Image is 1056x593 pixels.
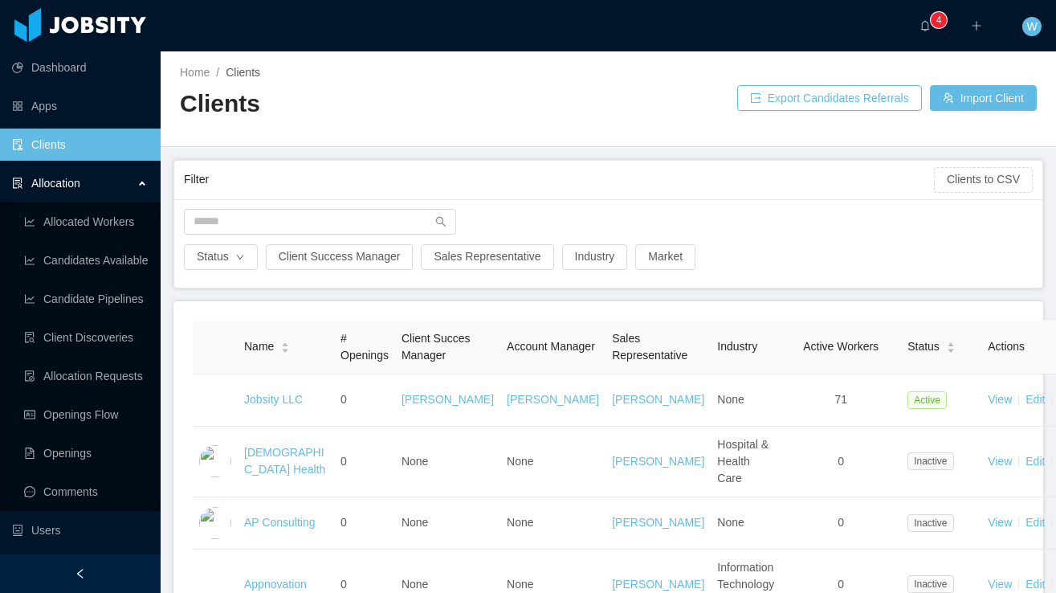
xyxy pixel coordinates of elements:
[781,497,901,550] td: 0
[1026,17,1037,36] span: W
[1025,455,1045,468] a: Edit
[907,391,947,409] span: Active
[988,393,1012,406] a: View
[612,332,687,362] span: Sales Representative
[334,374,395,427] td: 0
[402,455,428,468] span: None
[988,516,1012,529] a: View
[507,455,533,468] span: None
[946,346,955,351] i: icon: caret-down
[907,575,953,593] span: Inactive
[31,177,80,190] span: Allocation
[199,445,231,477] img: 6a8e90c0-fa44-11e7-aaa7-9da49113f530_5a5d50e77f870-400w.png
[931,12,947,28] sup: 4
[612,516,704,529] a: [PERSON_NAME]
[612,393,704,406] a: [PERSON_NAME]
[12,553,148,585] a: icon: user
[988,340,1025,353] span: Actions
[334,427,395,497] td: 0
[988,455,1012,468] a: View
[24,399,148,431] a: icon: idcardOpenings Flow
[12,129,148,161] a: icon: auditClients
[781,427,901,497] td: 0
[184,244,258,270] button: Statusicon: down
[803,340,879,353] span: Active Workers
[12,178,23,189] i: icon: solution
[562,244,628,270] button: Industry
[717,393,744,406] span: None
[180,88,609,121] h2: Clients
[24,244,148,276] a: icon: line-chartCandidates Available
[507,340,595,353] span: Account Manager
[12,514,148,546] a: icon: robotUsers
[971,20,982,31] i: icon: plus
[244,338,274,355] span: Name
[280,340,290,351] div: Sort
[1025,393,1045,406] a: Edit
[266,244,414,270] button: Client Success Manager
[199,384,231,416] img: dc41d540-fa30-11e7-b498-73b80f01daf1_657caab8ac997-400w.png
[180,66,210,79] a: Home
[244,446,325,476] a: [DEMOGRAPHIC_DATA] Health
[402,578,428,591] span: None
[12,51,148,84] a: icon: pie-chartDashboard
[199,507,231,539] img: 6a95fc60-fa44-11e7-a61b-55864beb7c96_5a5d513336692-400w.png
[12,90,148,122] a: icon: appstoreApps
[1025,578,1045,591] a: Edit
[24,206,148,238] a: icon: line-chartAllocated Workers
[24,476,148,508] a: icon: messageComments
[244,393,303,406] a: Jobsity LLC
[281,346,290,351] i: icon: caret-down
[946,341,955,346] i: icon: caret-up
[612,578,704,591] a: [PERSON_NAME]
[737,85,922,111] button: icon: exportExport Candidates Referrals
[717,340,757,353] span: Industry
[635,244,695,270] button: Market
[421,244,553,270] button: Sales Representative
[24,321,148,354] a: icon: file-searchClient Discoveries
[24,437,148,469] a: icon: file-textOpenings
[334,497,395,550] td: 0
[281,341,290,346] i: icon: caret-up
[907,514,953,532] span: Inactive
[1025,516,1045,529] a: Edit
[24,283,148,315] a: icon: line-chartCandidate Pipelines
[612,455,704,468] a: [PERSON_NAME]
[435,216,446,227] i: icon: search
[507,578,533,591] span: None
[946,340,956,351] div: Sort
[244,516,315,529] a: AP Consulting
[184,165,934,194] div: Filter
[934,167,1033,193] button: Clients to CSV
[24,360,148,392] a: icon: file-doneAllocation Requests
[717,516,744,529] span: None
[507,516,533,529] span: None
[244,578,307,591] a: Appnovation
[936,12,942,28] p: 4
[907,338,940,355] span: Status
[930,85,1037,111] button: icon: usergroup-addImport Client
[226,66,260,79] span: Clients
[507,393,599,406] a: [PERSON_NAME]
[216,66,219,79] span: /
[402,332,471,362] span: Client Succes Manager
[907,452,953,470] span: Inactive
[988,578,1012,591] a: View
[919,20,931,31] i: icon: bell
[340,332,389,362] span: # Openings
[717,438,769,485] span: Hospital & Health Care
[402,393,494,406] a: [PERSON_NAME]
[402,516,428,529] span: None
[781,374,901,427] td: 71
